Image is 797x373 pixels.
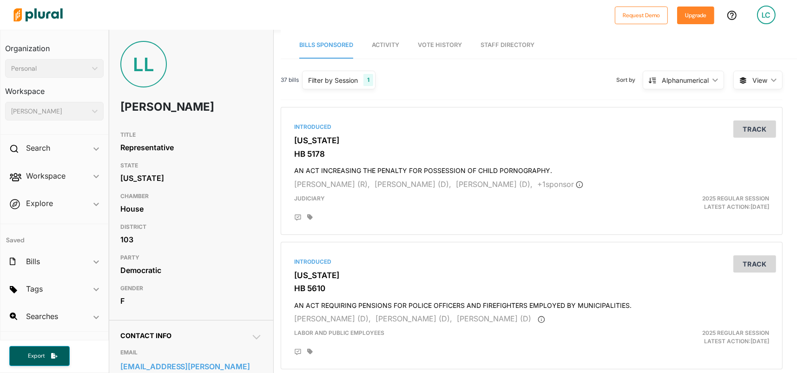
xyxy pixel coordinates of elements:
[26,256,40,266] h2: Bills
[294,195,325,202] span: Judiciary
[615,10,668,20] a: Request Demo
[120,129,262,140] h3: TITLE
[418,32,462,59] a: Vote History
[294,136,769,145] h3: [US_STATE]
[9,346,70,366] button: Export
[120,347,262,358] h3: EMAIL
[308,75,358,85] div: Filter by Session
[294,314,371,323] span: [PERSON_NAME] (D),
[5,35,104,55] h3: Organization
[733,255,776,273] button: Track
[294,284,769,293] h3: HB 5610
[613,194,776,211] div: Latest Action: [DATE]
[363,74,373,86] div: 1
[372,41,399,48] span: Activity
[702,195,769,202] span: 2025 Regular Session
[418,41,462,48] span: Vote History
[375,180,451,189] span: [PERSON_NAME] (D),
[120,93,205,121] h1: [PERSON_NAME]
[481,32,534,59] a: Staff Directory
[26,171,66,181] h2: Workspace
[307,348,313,355] div: Add tags
[26,143,50,153] h2: Search
[294,214,302,221] div: Add Position Statement
[120,263,262,277] div: Democratic
[120,160,262,171] h3: STATE
[456,180,533,189] span: [PERSON_NAME] (D),
[294,162,769,175] h4: AN ACT INCREASING THE PENALTY FOR POSSESSION OF CHILD PORNOGRAPHY.
[11,107,88,116] div: [PERSON_NAME]
[752,75,767,85] span: View
[120,171,262,185] div: [US_STATE]
[294,329,384,336] span: Labor and Public Employees
[120,233,262,246] div: 103
[120,294,262,308] div: F
[613,329,776,346] div: Latest Action: [DATE]
[21,352,51,360] span: Export
[733,120,776,138] button: Track
[757,6,776,24] div: LC
[294,297,769,310] h4: AN ACT REQUIRING PENSIONS FOR POLICE OFFICERS AND FIREFIGHTERS EMPLOYED BY MUNICIPALITIES.
[294,180,370,189] span: [PERSON_NAME] (R),
[294,348,302,356] div: Add Position Statement
[294,149,769,159] h3: HB 5178
[299,41,353,48] span: Bills Sponsored
[294,258,769,266] div: Introduced
[0,224,108,247] h4: Saved
[662,75,709,85] div: Alphanumerical
[120,191,262,202] h3: CHAMBER
[11,64,88,73] div: Personal
[307,214,313,220] div: Add tags
[120,283,262,294] h3: GENDER
[299,32,353,59] a: Bills Sponsored
[294,123,769,131] div: Introduced
[120,41,167,87] div: LL
[372,32,399,59] a: Activity
[375,314,452,323] span: [PERSON_NAME] (D),
[750,2,783,28] a: LC
[677,7,714,24] button: Upgrade
[120,202,262,216] div: House
[120,332,171,340] span: Contact Info
[120,140,262,154] div: Representative
[5,78,104,98] h3: Workspace
[702,329,769,336] span: 2025 Regular Session
[677,10,714,20] a: Upgrade
[615,7,668,24] button: Request Demo
[294,271,769,280] h3: [US_STATE]
[616,76,643,84] span: Sort by
[120,221,262,233] h3: DISTRICT
[281,76,299,84] span: 37 bills
[537,180,583,189] span: + 1 sponsor
[457,314,531,323] span: [PERSON_NAME] (D)
[120,252,262,263] h3: PARTY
